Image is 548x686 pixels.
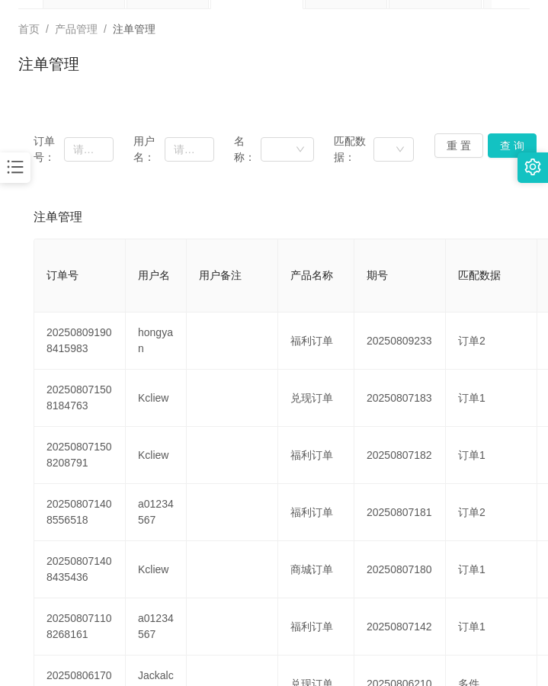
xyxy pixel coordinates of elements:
td: Kcliew [126,541,187,598]
td: 202508071408435436 [34,541,126,598]
span: 产品管理 [55,23,98,35]
span: 订单号 [46,269,79,281]
span: 名称： [234,133,261,165]
span: 订单1 [458,449,486,461]
span: 注单管理 [34,208,82,226]
span: 订单号： [34,133,64,165]
span: 用户备注 [199,269,242,281]
td: 202508091908415983 [34,313,126,370]
span: / [104,23,107,35]
td: 20250807183 [354,370,446,427]
span: 订单2 [458,335,486,347]
span: 订单1 [458,392,486,404]
i: 图标: setting [524,159,541,175]
td: a01234567 [126,598,187,656]
i: 图标: bars [5,157,25,177]
td: 20250807182 [354,427,446,484]
span: 用户名： [133,133,164,165]
td: hongyan [126,313,187,370]
td: 20250809233 [354,313,446,370]
td: 20250807142 [354,598,446,656]
span: 用户名 [138,269,170,281]
span: 注单管理 [113,23,155,35]
span: 匹配数据： [334,133,373,165]
td: 福利订单 [278,427,354,484]
td: 商城订单 [278,541,354,598]
td: 福利订单 [278,313,354,370]
span: 产品名称 [290,269,333,281]
td: 202508071108268161 [34,598,126,656]
span: 匹配数据 [458,269,501,281]
button: 查 询 [488,133,537,158]
span: 订单1 [458,563,486,575]
td: Kcliew [126,427,187,484]
td: 202508071408556518 [34,484,126,541]
i: 图标: down [396,145,405,155]
span: / [46,23,49,35]
td: a01234567 [126,484,187,541]
i: 图标: down [296,145,305,155]
td: 20250807181 [354,484,446,541]
td: 兑现订单 [278,370,354,427]
td: Kcliew [126,370,187,427]
span: 首页 [18,23,40,35]
button: 重 置 [434,133,483,158]
td: 202508071508208791 [34,427,126,484]
td: 20250807180 [354,541,446,598]
td: 202508071508184763 [34,370,126,427]
span: 期号 [367,269,388,281]
td: 福利订单 [278,598,354,656]
span: 订单2 [458,506,486,518]
input: 请输入 [165,137,214,162]
td: 福利订单 [278,484,354,541]
h1: 注单管理 [18,53,79,75]
span: 订单1 [458,620,486,633]
input: 请输入 [64,137,114,162]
